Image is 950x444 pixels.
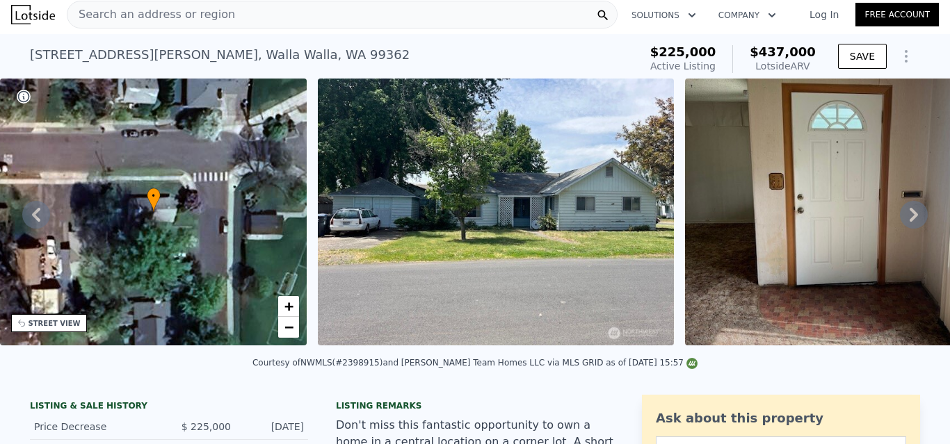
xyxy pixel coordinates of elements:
img: Lotside [11,5,55,24]
span: Search an address or region [67,6,235,23]
div: LISTING & SALE HISTORY [30,400,308,414]
div: Listing remarks [336,400,614,411]
a: Zoom in [278,296,299,317]
span: Active Listing [650,60,716,72]
span: $225,000 [650,44,716,59]
button: Show Options [892,42,920,70]
div: Ask about this property [656,409,906,428]
button: Company [707,3,787,28]
a: Log In [793,8,855,22]
span: − [284,318,293,336]
div: Lotside ARV [750,59,816,73]
button: SAVE [838,44,887,69]
div: [DATE] [242,420,304,434]
div: [STREET_ADDRESS][PERSON_NAME] , Walla Walla , WA 99362 [30,45,410,65]
img: Sale: 149638166 Parcel: 101331274 [318,79,674,345]
img: NWMLS Logo [686,358,698,369]
span: $ 225,000 [182,421,231,432]
div: Price Decrease [34,420,158,434]
a: Zoom out [278,317,299,338]
span: $437,000 [750,44,816,59]
div: STREET VIEW [29,318,81,329]
span: • [147,190,161,202]
a: Free Account [855,3,939,26]
div: Courtesy of NWMLS (#2398915) and [PERSON_NAME] Team Homes LLC via MLS GRID as of [DATE] 15:57 [252,358,698,368]
button: Solutions [620,3,707,28]
div: • [147,188,161,212]
span: + [284,297,293,315]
